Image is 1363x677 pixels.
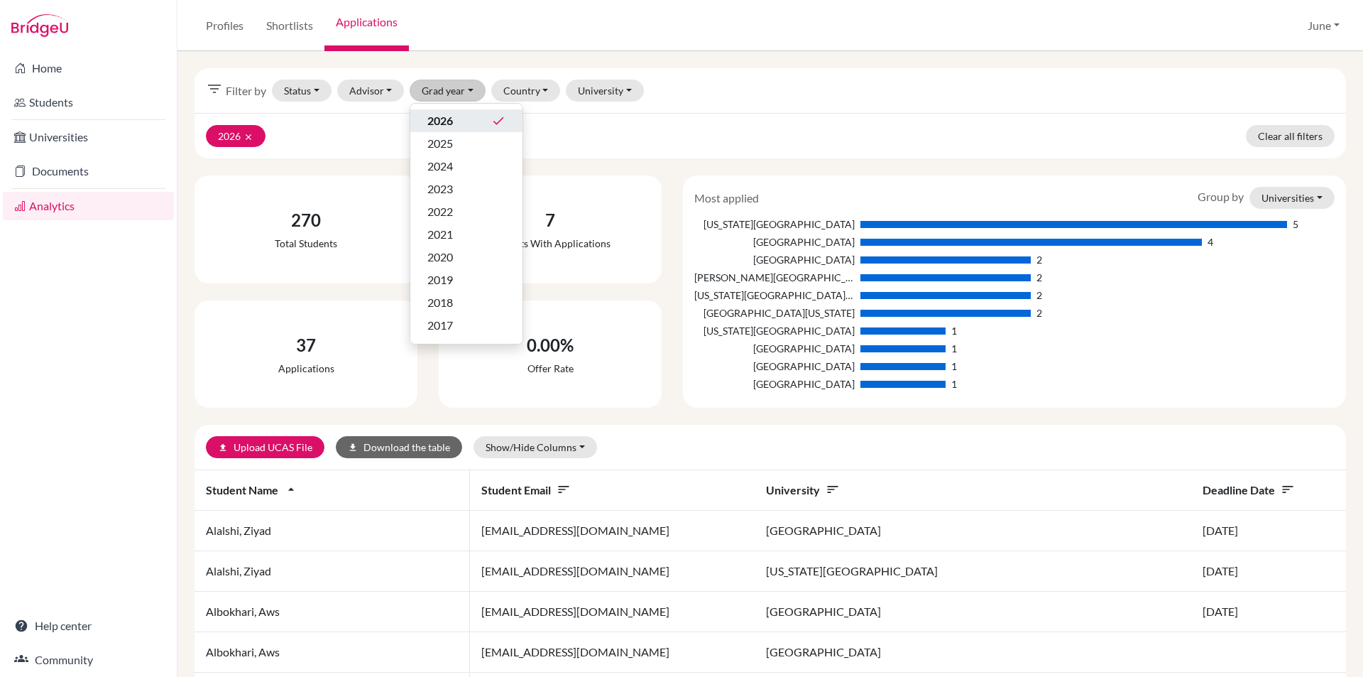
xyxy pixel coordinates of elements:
td: [DATE] [1191,592,1346,632]
button: 2026done [410,109,522,132]
div: [GEOGRAPHIC_DATA] [694,359,854,374]
div: 1 [951,341,957,356]
button: 2025 [410,132,522,155]
button: 2022 [410,200,522,223]
div: Students with applications [490,236,611,251]
span: Filter by [226,82,266,99]
td: [DATE] [1191,551,1346,592]
div: Most applied [684,190,770,207]
i: filter_list [206,80,223,97]
a: Universities [3,123,174,151]
a: Students [3,88,174,117]
div: 1 [951,359,957,374]
i: sort [826,482,840,497]
a: Documents [3,157,174,185]
a: uploadUpload UCAS File [206,436,324,458]
button: Advisor [337,80,405,102]
i: sort [557,482,571,497]
span: 2024 [427,158,453,175]
button: Country [491,80,561,102]
span: 2023 [427,180,453,197]
span: 2026 [427,112,453,129]
td: Alalshi, Ziyad [195,511,470,551]
i: arrow_drop_up [284,482,298,497]
button: downloadDownload the table [336,436,462,458]
button: Show/Hide Columns [474,436,597,458]
span: Deadline date [1203,483,1295,497]
button: Universities [1249,187,1335,209]
button: 2024 [410,155,522,178]
div: 4 [1208,234,1213,249]
div: 37 [278,332,334,358]
div: [GEOGRAPHIC_DATA] [694,252,854,267]
td: [GEOGRAPHIC_DATA] [755,632,1191,673]
div: [GEOGRAPHIC_DATA] [694,234,854,249]
a: Analytics [3,192,174,220]
button: Grad year [410,80,486,102]
span: 2025 [427,135,453,152]
span: 2021 [427,226,453,243]
span: 2018 [427,294,453,311]
div: [GEOGRAPHIC_DATA] [694,377,854,391]
div: 0.00% [527,332,574,358]
span: 2017 [427,317,453,334]
div: 270 [275,207,337,233]
span: 2022 [427,203,453,220]
div: [US_STATE][GEOGRAPHIC_DATA] [694,217,854,232]
div: [US_STATE][GEOGRAPHIC_DATA], [GEOGRAPHIC_DATA] [694,288,854,303]
div: [GEOGRAPHIC_DATA] [694,341,854,356]
div: [GEOGRAPHIC_DATA][US_STATE] [694,305,854,320]
button: 2016 [410,337,522,359]
td: [GEOGRAPHIC_DATA] [755,592,1191,632]
button: 2026clear [206,125,266,147]
button: 2021 [410,223,522,246]
td: Albokhari, Aws [195,632,470,673]
button: 2019 [410,269,522,291]
a: Clear all filters [1246,125,1335,147]
td: [EMAIL_ADDRESS][DOMAIN_NAME] [470,551,754,592]
span: Student email [481,483,571,497]
button: 2023 [410,178,522,200]
div: Group by [1187,187,1345,209]
td: [US_STATE][GEOGRAPHIC_DATA] [755,551,1191,592]
div: 7 [490,207,611,233]
a: Community [3,646,174,674]
span: 2020 [427,249,453,266]
span: University [766,483,840,497]
td: [EMAIL_ADDRESS][DOMAIN_NAME] [470,632,754,673]
div: 2 [1036,252,1042,267]
button: 2018 [410,291,522,314]
i: clear [243,132,253,142]
span: 2019 [427,271,453,288]
button: 2017 [410,314,522,337]
a: Home [3,54,174,82]
div: Applications [278,361,334,376]
span: Student name [206,483,298,497]
i: download [348,443,358,453]
td: Alalshi, Ziyad [195,551,470,592]
i: upload [218,443,228,453]
div: [PERSON_NAME][GEOGRAPHIC_DATA][US_STATE] [694,270,854,285]
td: Albokhari, Aws [195,592,470,632]
span: 2016 [427,340,453,357]
img: Bridge-U [11,14,68,37]
div: 2 [1036,305,1042,320]
div: 2 [1036,270,1042,285]
button: 2020 [410,246,522,269]
div: Total students [275,236,337,251]
a: Help center [3,612,174,640]
div: [US_STATE][GEOGRAPHIC_DATA] [694,323,854,338]
div: Offer rate [527,361,574,376]
td: [EMAIL_ADDRESS][DOMAIN_NAME] [470,511,754,551]
div: 5 [1293,217,1298,232]
button: University [566,80,644,102]
div: 1 [951,377,957,391]
button: Status [272,80,332,102]
button: June [1301,12,1346,39]
td: [GEOGRAPHIC_DATA] [755,511,1191,551]
div: 2 [1036,288,1042,303]
td: [DATE] [1191,511,1346,551]
div: 1 [951,323,957,338]
td: [EMAIL_ADDRESS][DOMAIN_NAME] [470,592,754,632]
i: sort [1281,482,1295,497]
